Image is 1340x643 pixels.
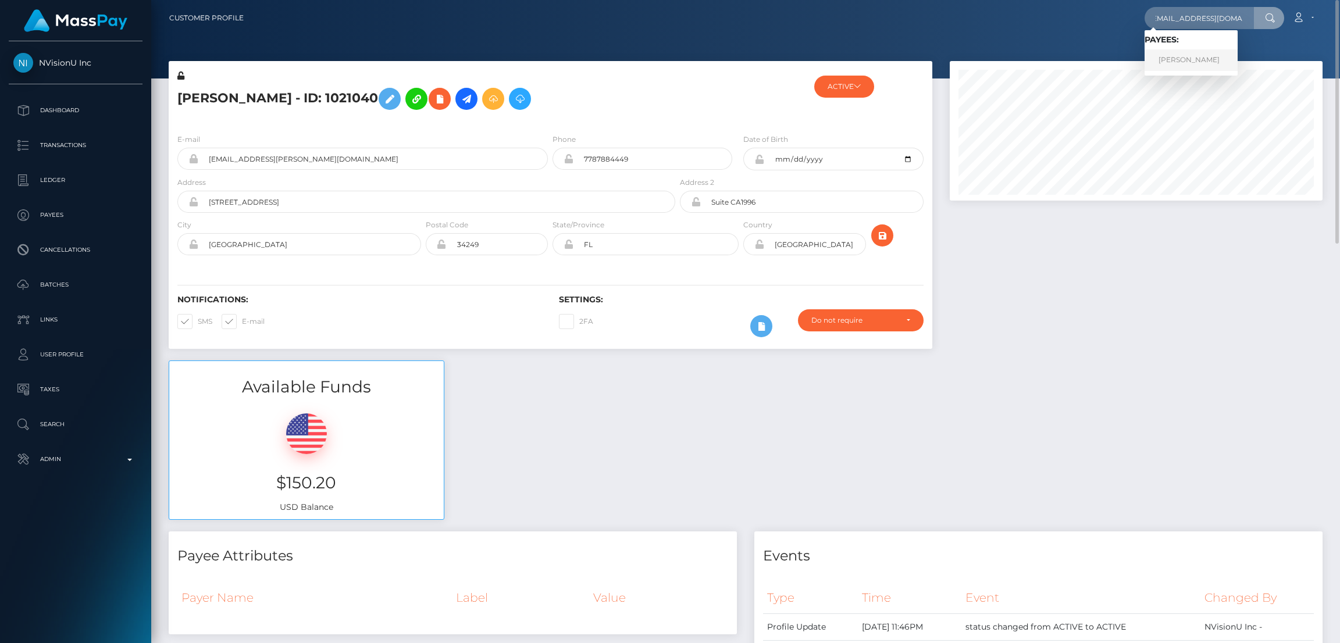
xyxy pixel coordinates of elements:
[814,76,874,98] button: ACTIVE
[13,206,138,224] p: Payees
[13,241,138,259] p: Cancellations
[9,235,142,265] a: Cancellations
[13,451,138,468] p: Admin
[13,346,138,363] p: User Profile
[13,381,138,398] p: Taxes
[452,582,589,613] th: Label
[177,314,212,329] label: SMS
[743,220,772,230] label: Country
[763,582,858,614] th: Type
[177,582,452,613] th: Payer Name
[559,295,923,305] h6: Settings:
[177,220,191,230] label: City
[1200,613,1314,640] td: NVisionU Inc -
[1200,582,1314,614] th: Changed By
[559,314,593,329] label: 2FA
[743,134,788,145] label: Date of Birth
[13,53,33,73] img: NVisionU Inc
[9,305,142,334] a: Links
[9,58,142,68] span: NVisionU Inc
[286,413,327,454] img: USD.png
[13,102,138,119] p: Dashboard
[680,177,714,188] label: Address 2
[811,316,897,325] div: Do not require
[13,172,138,189] p: Ledger
[177,295,541,305] h6: Notifications:
[426,220,468,230] label: Postal Code
[13,276,138,294] p: Batches
[798,309,924,331] button: Do not require
[1145,7,1254,29] input: Search...
[553,134,576,145] label: Phone
[763,546,1314,566] h4: Events
[858,582,961,614] th: Time
[13,416,138,433] p: Search
[9,201,142,230] a: Payees
[961,613,1200,640] td: status changed from ACTIVE to ACTIVE
[9,445,142,474] a: Admin
[1145,49,1238,71] a: [PERSON_NAME]
[9,270,142,299] a: Batches
[177,177,206,188] label: Address
[177,546,728,566] h4: Payee Attributes
[9,166,142,195] a: Ledger
[763,613,858,640] td: Profile Update
[553,220,604,230] label: State/Province
[1145,35,1238,45] h6: Payees:
[961,582,1200,614] th: Event
[589,582,728,613] th: Value
[858,613,961,640] td: [DATE] 11:46PM
[177,82,669,116] h5: [PERSON_NAME] - ID: 1021040
[13,311,138,328] p: Links
[169,399,444,519] div: USD Balance
[9,375,142,404] a: Taxes
[169,376,444,398] h3: Available Funds
[178,471,435,494] h3: $150.20
[169,6,244,30] a: Customer Profile
[9,340,142,369] a: User Profile
[455,88,477,110] a: Initiate Payout
[13,137,138,154] p: Transactions
[9,410,142,439] a: Search
[24,9,127,32] img: MassPay Logo
[177,134,200,145] label: E-mail
[9,131,142,160] a: Transactions
[9,96,142,125] a: Dashboard
[222,314,265,329] label: E-mail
